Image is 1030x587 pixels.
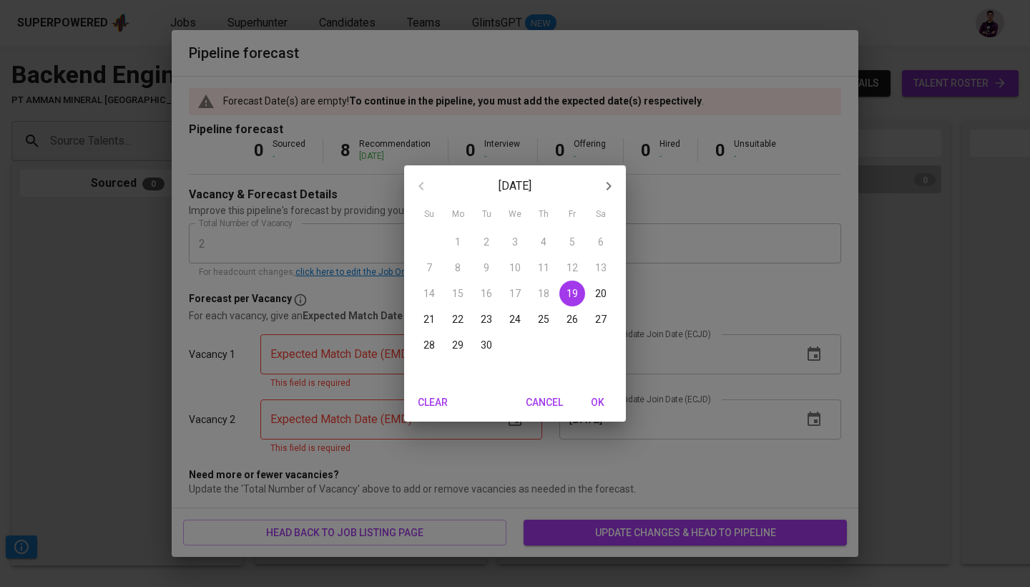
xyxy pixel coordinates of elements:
p: 29 [452,338,463,352]
span: Su [416,208,442,222]
button: 22 [445,306,471,332]
button: 23 [474,306,499,332]
p: 30 [481,338,492,352]
p: [DATE] [438,178,592,195]
button: 30 [474,332,499,358]
span: We [502,208,528,222]
button: 27 [588,306,614,332]
button: OK [574,389,620,416]
p: 25 [538,312,549,326]
p: 22 [452,312,463,326]
p: 21 [423,312,435,326]
span: OK [580,394,614,412]
p: 28 [423,338,435,352]
button: 25 [531,306,556,332]
span: Clear [416,394,450,412]
p: 26 [566,312,578,326]
span: Sa [588,208,614,222]
span: Mo [445,208,471,222]
button: Clear [410,389,456,416]
button: Cancel [520,389,569,416]
button: 29 [445,332,471,358]
p: 24 [509,312,521,326]
span: Th [531,208,556,222]
p: 20 [595,286,607,301]
span: Cancel [526,394,563,412]
button: 26 [559,306,585,332]
button: 24 [502,306,528,332]
button: 19 [559,281,585,306]
span: Fr [559,208,585,222]
p: 23 [481,312,492,326]
p: 19 [566,286,578,301]
span: Tu [474,208,499,222]
button: 20 [588,281,614,306]
button: 28 [416,332,442,358]
p: 27 [595,312,607,326]
button: 21 [416,306,442,332]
